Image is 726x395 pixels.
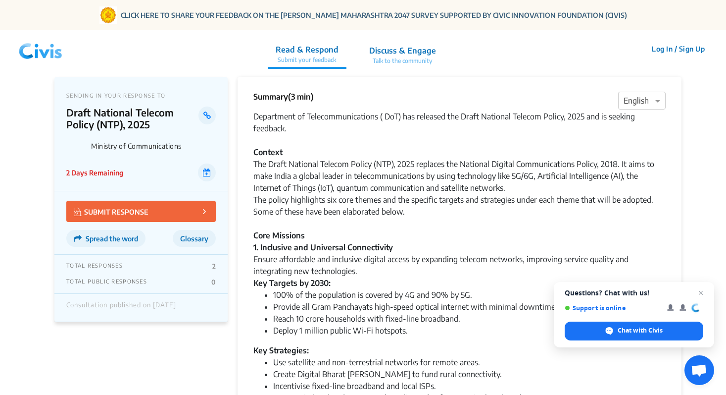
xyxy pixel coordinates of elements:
img: Ministry of Communications logo [66,135,87,156]
img: navlogo.png [15,34,66,64]
p: Submit your feedback [276,56,339,64]
li: 100% of the population is covered by 4G and 90% by 5G. [273,289,666,301]
p: TOTAL PUBLIC RESPONSES [66,278,147,286]
strong: Core Missions [253,230,305,240]
li: Create Digital Bharat [PERSON_NAME] to fund rural connectivity. [273,368,666,380]
p: 2 [212,262,216,270]
span: Questions? Chat with us! [565,289,703,297]
p: SENDING IN YOUR RESPONSE TO [66,92,216,99]
div: Consultation published on [DATE] [66,301,176,314]
p: Read & Respond [276,44,339,56]
p: SUBMIT RESPONSE [74,206,148,217]
p: Discuss & Engage [369,45,436,56]
img: Gom Logo [99,6,117,24]
span: Chat with Civis [565,322,703,340]
li: Provide all Gram Panchayats high-speed optical internet with minimal downtime. [273,301,666,313]
span: Support is online [565,304,660,312]
li: Use satellite and non-terrestrial networks for remote areas. [273,356,666,368]
strong: Key Strategies: [253,345,309,355]
button: Glossary [173,230,216,247]
span: Spread the word [86,234,138,243]
div: The Draft National Telecom Policy (NTP), 2025 replaces the National Digital Communications Policy... [253,158,666,194]
li: Incentivise fixed-line broadband and local ISPs. [273,380,666,392]
p: TOTAL RESPONSES [66,262,123,270]
span: Chat with Civis [618,326,663,335]
li: Deploy 1 million public Wi-Fi hotspots. [273,325,666,337]
div: Ensure affordable and inclusive digital access by expanding telecom networks, improving service q... [253,253,666,277]
p: Draft National Telecom Policy (NTP), 2025 [66,107,198,130]
li: Reach 10 crore households with fixed-line broadband. [273,313,666,325]
div: The policy highlights six core themes and the specific targets and strategies under each theme th... [253,194,666,218]
strong: 1. Inclusive and Universal Connectivity [253,242,393,252]
span: Glossary [180,234,208,243]
img: Vector.jpg [74,208,82,216]
p: Talk to the community [369,56,436,65]
p: 2 Days Remaining [66,168,123,178]
strong: Context [253,147,283,157]
button: SUBMIT RESPONSE [66,201,216,222]
p: 0 [211,278,216,286]
p: Ministry of Communications [91,142,216,150]
strong: Key Targets by 2030: [253,278,331,288]
a: Open chat [684,355,714,385]
span: (3 min) [288,92,314,102]
a: CLICK HERE TO SHARE YOUR FEEDBACK ON THE [PERSON_NAME] MAHARASHTRA 2047 SURVEY SUPPORTED BY CIVIC... [121,10,627,20]
div: Department of Telecommunications ( DoT) has released the Draft National Telecom Policy, 2025 and ... [253,111,666,134]
button: Log In / Sign Up [645,41,711,56]
p: Summary [253,91,314,103]
button: Spread the word [66,230,145,247]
